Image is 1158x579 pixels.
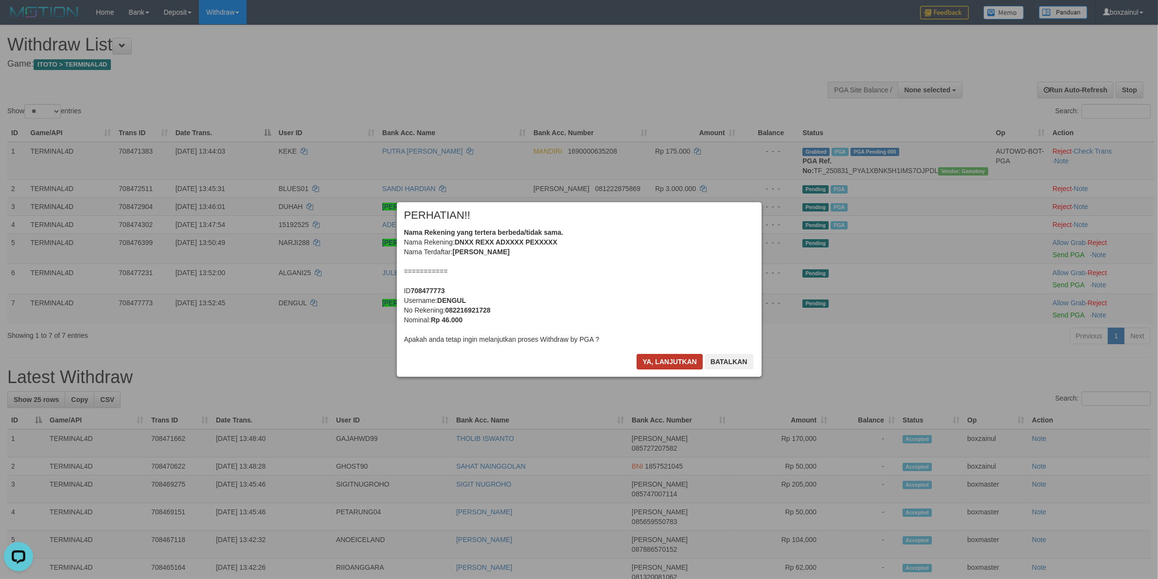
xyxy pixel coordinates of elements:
[637,354,703,369] button: Ya, lanjutkan
[437,297,466,304] b: DENGUL
[705,354,753,369] button: Batalkan
[431,316,463,324] b: Rp 46.000
[445,306,490,314] b: 082216921728
[4,4,33,33] button: Open LiveChat chat widget
[404,228,754,344] div: Nama Rekening: Nama Terdaftar: =========== ID Username: No Rekening: Nominal: Apakah anda tetap i...
[453,248,510,256] b: [PERSON_NAME]
[455,238,557,246] b: DNXX REXX ADXXXX PEXXXXX
[411,287,445,295] b: 708477773
[404,211,471,220] span: PERHATIAN!!
[404,228,564,236] b: Nama Rekening yang tertera berbeda/tidak sama.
